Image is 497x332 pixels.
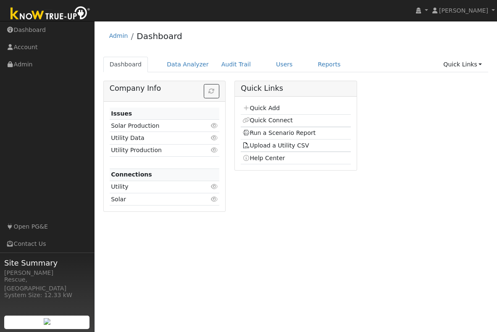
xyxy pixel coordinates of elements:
[110,181,202,193] td: Utility
[242,142,309,149] a: Upload a Utility CSV
[241,84,350,93] h5: Quick Links
[210,147,218,153] i: Click to view
[242,155,285,161] a: Help Center
[210,123,218,129] i: Click to view
[110,132,202,144] td: Utility Data
[210,184,218,190] i: Click to view
[110,144,202,156] td: Utility Production
[137,31,182,41] a: Dashboard
[111,171,152,178] strong: Connections
[312,57,347,72] a: Reports
[6,5,95,24] img: Know True-Up
[270,57,299,72] a: Users
[242,129,316,136] a: Run a Scenario Report
[242,105,280,111] a: Quick Add
[110,193,202,206] td: Solar
[242,117,293,124] a: Quick Connect
[4,275,90,293] div: Rescue, [GEOGRAPHIC_DATA]
[160,57,215,72] a: Data Analyzer
[439,7,488,14] span: [PERSON_NAME]
[44,318,50,325] img: retrieve
[110,120,202,132] td: Solar Production
[210,135,218,141] i: Click to view
[4,269,90,277] div: [PERSON_NAME]
[109,32,128,39] a: Admin
[4,291,90,300] div: System Size: 12.33 kW
[111,110,132,117] strong: Issues
[210,196,218,202] i: Click to view
[110,84,219,93] h5: Company Info
[215,57,257,72] a: Audit Trail
[103,57,148,72] a: Dashboard
[437,57,488,72] a: Quick Links
[4,257,90,269] span: Site Summary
